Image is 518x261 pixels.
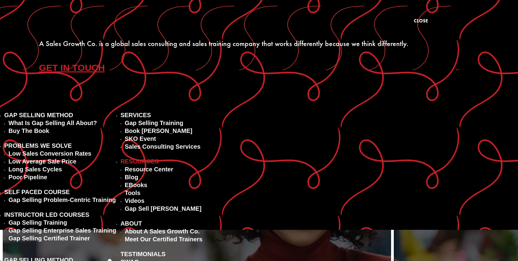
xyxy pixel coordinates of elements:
a: Buy The Book [8,127,49,134]
a: What is Gap Selling all about? [8,120,97,126]
div: A Sales Growth Co. is a global sales consulting and sales training company that works differently... [39,39,408,48]
a: Gap Selling Enterprise Sales Training [8,227,116,234]
a: Problems We Solve [4,142,72,149]
a: Book [PERSON_NAME] [125,127,192,134]
a: Gap Selling Method [4,112,73,118]
a: Tools [125,190,141,196]
a: Testimonials [121,251,166,257]
a: Gap Selling Problem-Centric Training [8,197,116,203]
a: SKO Event [125,135,156,142]
a: Gap Sell [PERSON_NAME] [125,205,201,212]
a: Meet our Certified Trainers [125,236,203,243]
a: Gap Selling Certified Trainer [8,235,90,242]
a: About [121,220,142,227]
a: Get In Touch [39,60,114,75]
span: Close [414,18,428,24]
a: eBooks [125,182,147,188]
a: Gap Selling Training [8,219,67,226]
a: Poor Pipeline [8,174,47,180]
a: Low Sales Conversion Rates [8,150,91,157]
a: Resource Center [125,166,173,173]
a: Low Average Sale Price [8,158,76,165]
a: Gap Selling Training [125,120,183,126]
a: Instructor Led Courses [4,211,89,218]
a: Resources [121,158,159,165]
a: Services [121,112,151,118]
a: About A Sales Growth Co. [125,228,200,235]
a: Self Paced Course [4,189,70,195]
a: Videos [125,197,144,204]
a: Long Sales Cycles [8,166,62,173]
a: Blog [125,174,138,180]
a: Sales Consulting Services [125,143,201,150]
